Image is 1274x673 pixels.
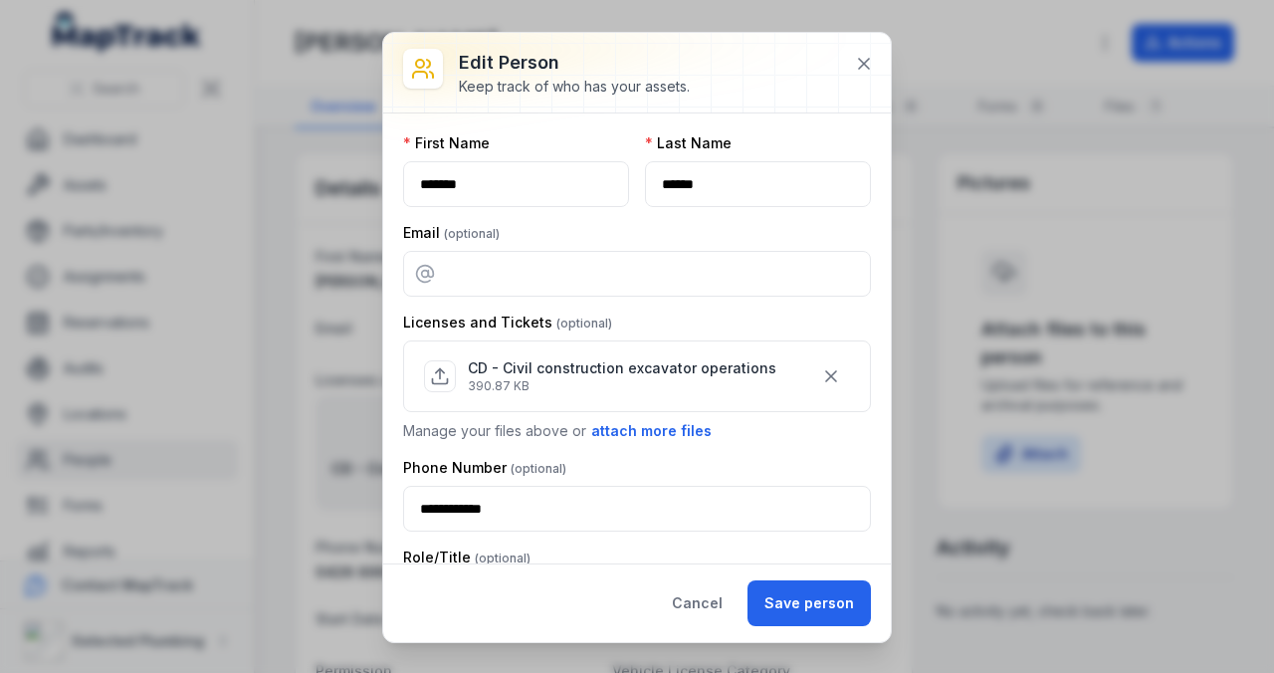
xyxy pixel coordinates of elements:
button: attach more files [590,420,713,442]
button: Save person [747,580,871,626]
label: Role/Title [403,548,531,567]
label: Licenses and Tickets [403,313,612,333]
div: Keep track of who has your assets. [459,77,690,97]
p: 390.87 KB [468,378,776,394]
label: First Name [403,133,490,153]
p: Manage your files above or [403,420,871,442]
button: Cancel [655,580,740,626]
h3: Edit person [459,49,690,77]
label: Last Name [645,133,732,153]
label: Phone Number [403,458,566,478]
label: Email [403,223,500,243]
p: CD - Civil construction excavator operations [468,358,776,378]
